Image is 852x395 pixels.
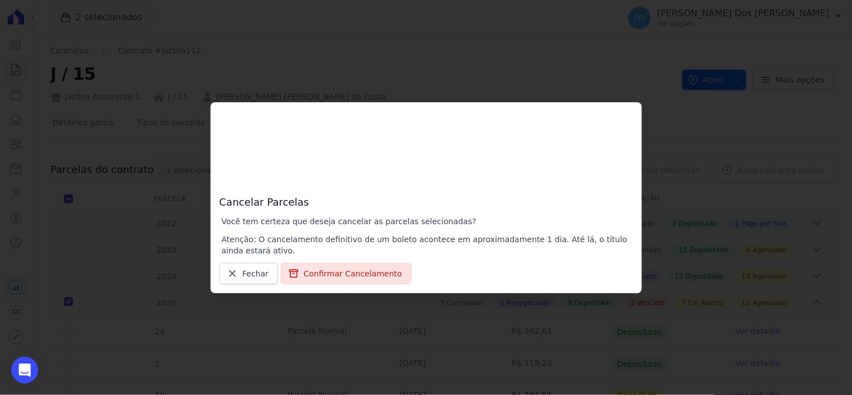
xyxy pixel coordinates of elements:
span: Fechar [243,268,269,279]
button: Confirmar Cancelamento [281,263,412,284]
p: Você tem certeza que deseja cancelar as parcelas selecionadas? [222,216,633,227]
h3: Cancelar Parcelas [220,111,633,209]
a: Fechar [220,263,279,284]
p: Atenção: O cancelamento definitivo de um boleto acontece em aproximadamente 1 dia. Até lá, o títu... [222,234,633,256]
div: Open Intercom Messenger [11,357,38,384]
